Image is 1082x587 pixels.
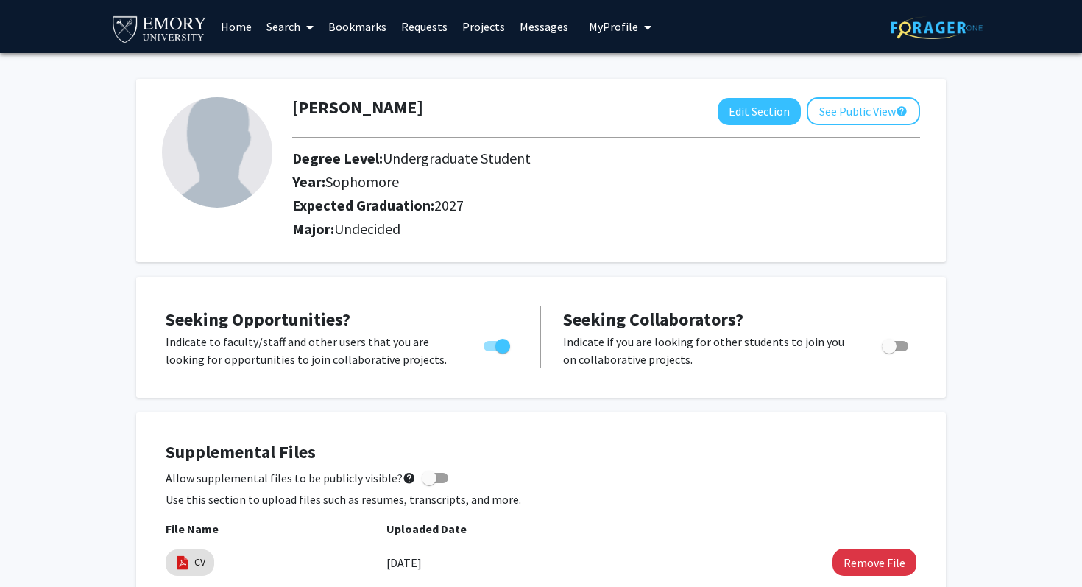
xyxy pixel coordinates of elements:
[174,555,191,571] img: pdf_icon.png
[403,469,416,487] mat-icon: help
[213,1,259,52] a: Home
[259,1,321,52] a: Search
[292,197,853,214] h2: Expected Graduation:
[394,1,455,52] a: Requests
[292,150,853,167] h2: Degree Level:
[166,442,916,463] h4: Supplemental Files
[512,1,576,52] a: Messages
[807,97,920,125] button: See Public View
[166,469,416,487] span: Allow supplemental files to be publicly visible?
[386,521,467,536] b: Uploaded Date
[325,172,399,191] span: Sophomore
[321,1,394,52] a: Bookmarks
[292,220,920,238] h2: Major:
[383,149,531,167] span: Undergraduate Student
[11,521,63,576] iframe: Chat
[292,97,423,119] h1: [PERSON_NAME]
[896,102,908,120] mat-icon: help
[832,549,916,576] button: Remove CV File
[589,19,638,34] span: My Profile
[110,12,208,45] img: Emory University Logo
[478,333,518,355] div: Toggle
[455,1,512,52] a: Projects
[162,97,272,208] img: Profile Picture
[194,555,205,570] a: CV
[166,333,456,368] p: Indicate to faculty/staff and other users that you are looking for opportunities to join collabor...
[718,98,801,125] button: Edit Section
[563,308,743,331] span: Seeking Collaborators?
[434,196,464,214] span: 2027
[166,521,219,536] b: File Name
[166,491,916,508] p: Use this section to upload files such as resumes, transcripts, and more.
[166,308,350,331] span: Seeking Opportunities?
[891,16,983,39] img: ForagerOne Logo
[334,219,400,238] span: Undecided
[876,333,916,355] div: Toggle
[563,333,854,368] p: Indicate if you are looking for other students to join you on collaborative projects.
[292,173,853,191] h2: Year:
[386,550,422,575] label: [DATE]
